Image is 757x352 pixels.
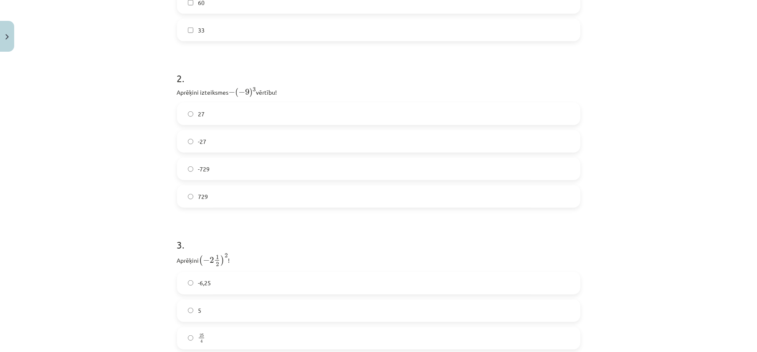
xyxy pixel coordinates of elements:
[198,137,207,146] span: -27
[188,194,193,199] input: 729
[198,165,210,173] span: -729
[177,253,580,267] p: Aprēķini !
[198,279,211,287] span: -6,25
[210,257,214,263] span: 2
[177,86,580,98] p: Aprēķini izteiksmes vērtību!
[198,110,205,118] span: 27
[253,88,256,92] span: 3
[200,339,203,343] span: 4
[250,88,253,97] span: )
[198,26,205,35] span: 33
[235,88,239,97] span: (
[199,255,203,266] span: (
[177,58,580,84] h1: 2 .
[198,192,208,201] span: 729
[188,111,193,117] input: 27
[216,262,219,267] span: 2
[216,255,219,259] span: 1
[220,255,225,266] span: )
[5,34,9,40] img: icon-close-lesson-0947bae3869378f0d4975bcd49f059093ad1ed9edebbc8119c70593378902aed.svg
[177,224,580,250] h1: 3 .
[225,253,228,258] span: 2
[200,334,204,337] span: 25
[188,28,193,33] input: 33
[188,166,193,172] input: -729
[188,139,193,144] input: -27
[229,90,235,96] span: −
[198,306,202,315] span: 5
[239,90,246,96] span: −
[246,89,250,96] span: 9
[203,258,210,264] span: −
[188,280,193,286] input: -6,25
[188,308,193,313] input: 5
